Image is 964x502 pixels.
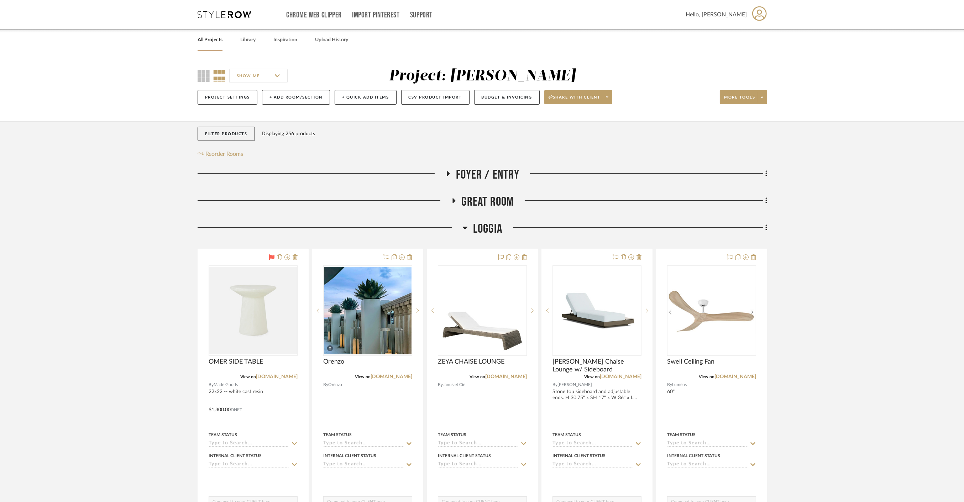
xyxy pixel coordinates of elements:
[355,375,371,379] span: View on
[552,358,641,374] span: [PERSON_NAME] Chaise Lounge w/ Sideboard
[209,461,289,468] input: Type to Search…
[552,432,581,438] div: Team Status
[584,375,600,379] span: View on
[209,358,263,366] span: OMER SIDE TABLE
[438,432,466,438] div: Team Status
[335,90,397,105] button: + Quick Add Items
[667,440,748,447] input: Type to Search…
[209,267,297,354] img: OMER SIDE TABLE
[256,374,298,379] a: [DOMAIN_NAME]
[323,381,328,388] span: By
[324,267,412,354] img: Orenzo
[209,432,237,438] div: Team Status
[462,194,514,210] span: Great Room
[438,358,504,366] span: ZEYA CHAISE LOUNGE
[371,374,412,379] a: [DOMAIN_NAME]
[262,127,315,141] div: Displaying 256 products
[557,381,592,388] span: [PERSON_NAME]
[438,440,518,447] input: Type to Search…
[439,267,526,354] img: ZEYA CHAISE LOUNGE
[686,10,747,19] span: Hello, [PERSON_NAME]
[552,440,633,447] input: Type to Search…
[438,461,518,468] input: Type to Search…
[672,381,687,388] span: Lumens
[198,127,255,141] button: Filter Products
[544,90,613,104] button: Share with client
[667,432,696,438] div: Team Status
[323,461,404,468] input: Type to Search…
[553,287,641,334] img: Huntley Chaise Lounge w/ Sideboard
[401,90,470,105] button: CSV Product Import
[699,375,714,379] span: View on
[198,150,243,158] button: Reorder Rooms
[273,35,297,45] a: Inspiration
[315,35,348,45] a: Upload History
[286,12,342,18] a: Chrome Web Clipper
[438,453,491,459] div: Internal Client Status
[323,453,376,459] div: Internal Client Status
[549,95,601,105] span: Share with client
[262,90,330,105] button: + Add Room/Section
[470,375,485,379] span: View on
[323,432,352,438] div: Team Status
[667,358,714,366] span: Swell Ceiling Fan
[724,95,755,105] span: More tools
[240,35,256,45] a: Library
[667,381,672,388] span: By
[206,150,243,158] span: Reorder Rooms
[667,461,748,468] input: Type to Search…
[720,90,767,104] button: More tools
[209,453,262,459] div: Internal Client Status
[714,374,756,379] a: [DOMAIN_NAME]
[667,453,720,459] div: Internal Client Status
[328,381,342,388] span: Orenzo
[209,381,214,388] span: By
[474,90,540,105] button: Budget & Invoicing
[552,461,633,468] input: Type to Search…
[552,381,557,388] span: By
[443,381,465,388] span: Janus et Cie
[209,440,289,447] input: Type to Search…
[668,287,755,334] img: Swell Ceiling Fan
[473,221,502,237] span: Loggia
[600,374,641,379] a: [DOMAIN_NAME]
[438,381,443,388] span: By
[456,167,519,183] span: Foyer / Entry
[214,381,238,388] span: Made Goods
[352,12,400,18] a: Import Pinterest
[323,440,404,447] input: Type to Search…
[198,35,222,45] a: All Projects
[485,374,527,379] a: [DOMAIN_NAME]
[323,358,344,366] span: Orenzo
[240,375,256,379] span: View on
[198,90,257,105] button: Project Settings
[410,12,433,18] a: Support
[552,453,606,459] div: Internal Client Status
[389,69,576,84] div: Project: [PERSON_NAME]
